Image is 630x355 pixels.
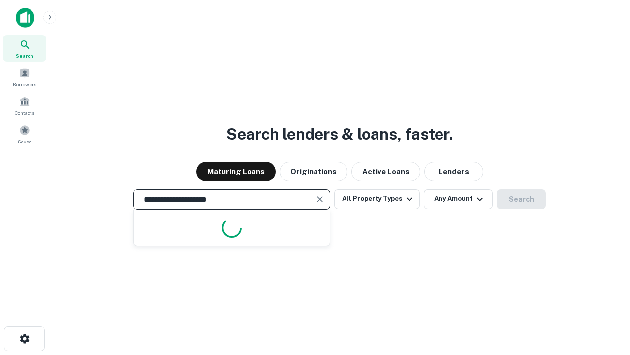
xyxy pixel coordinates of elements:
[3,35,46,62] a: Search
[16,52,33,60] span: Search
[351,162,420,181] button: Active Loans
[3,64,46,90] a: Borrowers
[424,189,493,209] button: Any Amount
[334,189,420,209] button: All Property Types
[226,122,453,146] h3: Search lenders & loans, faster.
[3,121,46,147] a: Saved
[15,109,34,117] span: Contacts
[3,92,46,119] a: Contacts
[18,138,32,145] span: Saved
[16,8,34,28] img: capitalize-icon.png
[424,162,483,181] button: Lenders
[280,162,347,181] button: Originations
[581,276,630,323] iframe: Chat Widget
[313,192,327,206] button: Clear
[13,80,36,88] span: Borrowers
[196,162,276,181] button: Maturing Loans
